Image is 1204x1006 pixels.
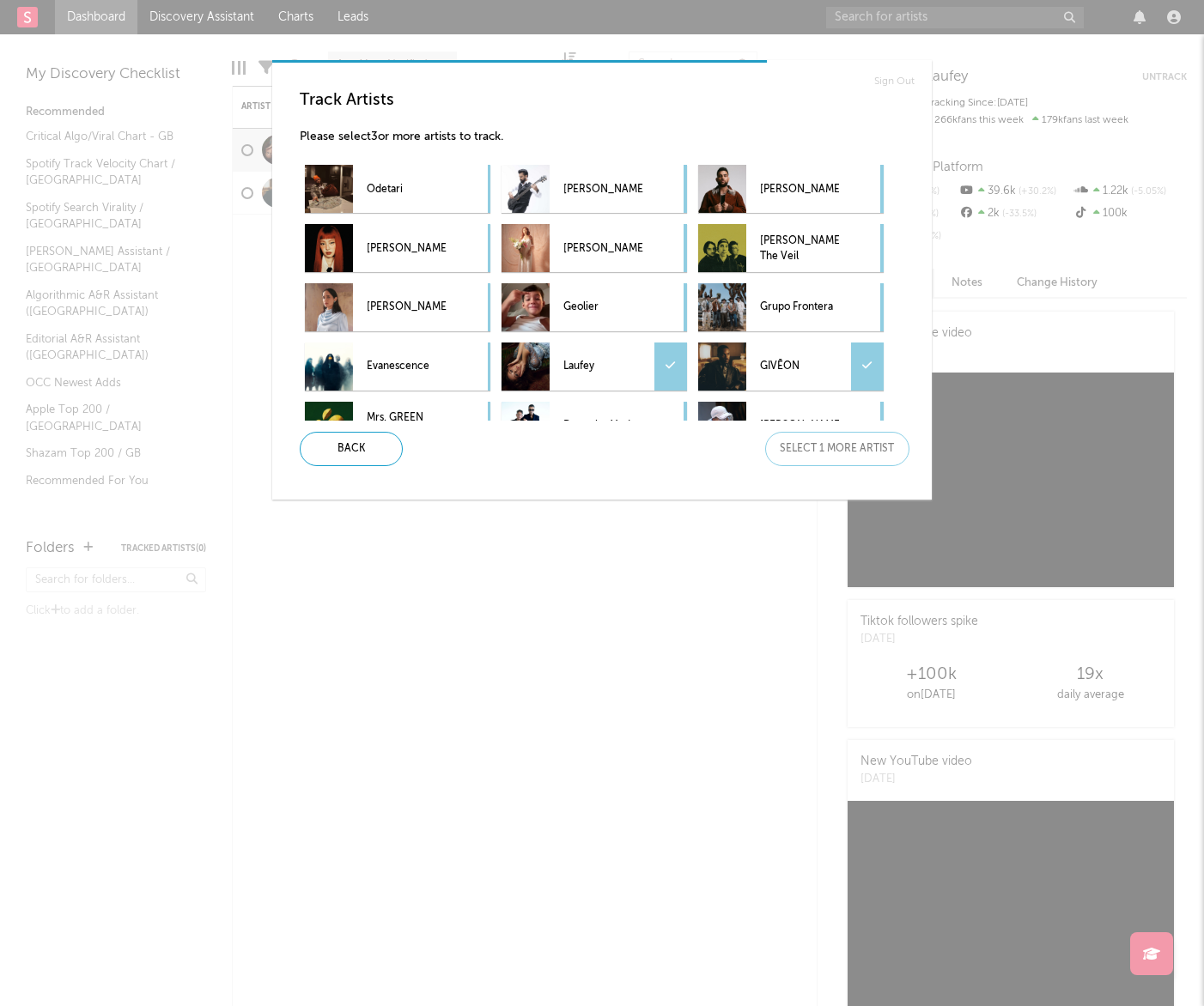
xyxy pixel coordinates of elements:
div: Evanescence [305,342,490,391]
div: [PERSON_NAME] The Veil [698,224,884,272]
p: [PERSON_NAME] [367,288,446,327]
p: Grupo Frontera [760,288,839,327]
p: [PERSON_NAME] [367,229,446,268]
p: Evanescence [367,348,446,386]
div: Geolier [502,283,687,331]
div: Odetari [305,165,490,213]
p: [PERSON_NAME] The Veil [760,229,839,268]
div: Grupo Frontera [698,283,884,331]
div: Laufey [502,342,687,391]
div: [PERSON_NAME] [305,224,490,272]
p: Laufey [563,348,642,386]
div: Back [300,432,403,466]
p: [PERSON_NAME] [760,407,839,445]
p: Geolier [563,288,642,327]
p: Please select 3 or more artists to track. [300,127,918,148]
p: Mrs. GREEN APPLE [367,407,446,445]
div: Mrs. GREEN APPLE [305,402,490,450]
div: GIVĒON [698,342,884,391]
p: Depeche Mode [563,407,642,445]
div: [PERSON_NAME] [502,224,687,272]
h3: Track Artists [300,90,918,111]
div: [PERSON_NAME] [698,402,884,450]
p: GIVĒON [760,348,839,386]
p: [PERSON_NAME] [563,170,642,209]
p: [PERSON_NAME] [563,229,642,268]
a: Sign Out [874,71,915,92]
p: [PERSON_NAME] [760,170,839,209]
div: [PERSON_NAME] [698,165,884,213]
div: Depeche Mode [502,402,687,450]
div: [PERSON_NAME] [502,165,687,213]
p: Odetari [367,170,446,209]
div: [PERSON_NAME] [305,283,490,331]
